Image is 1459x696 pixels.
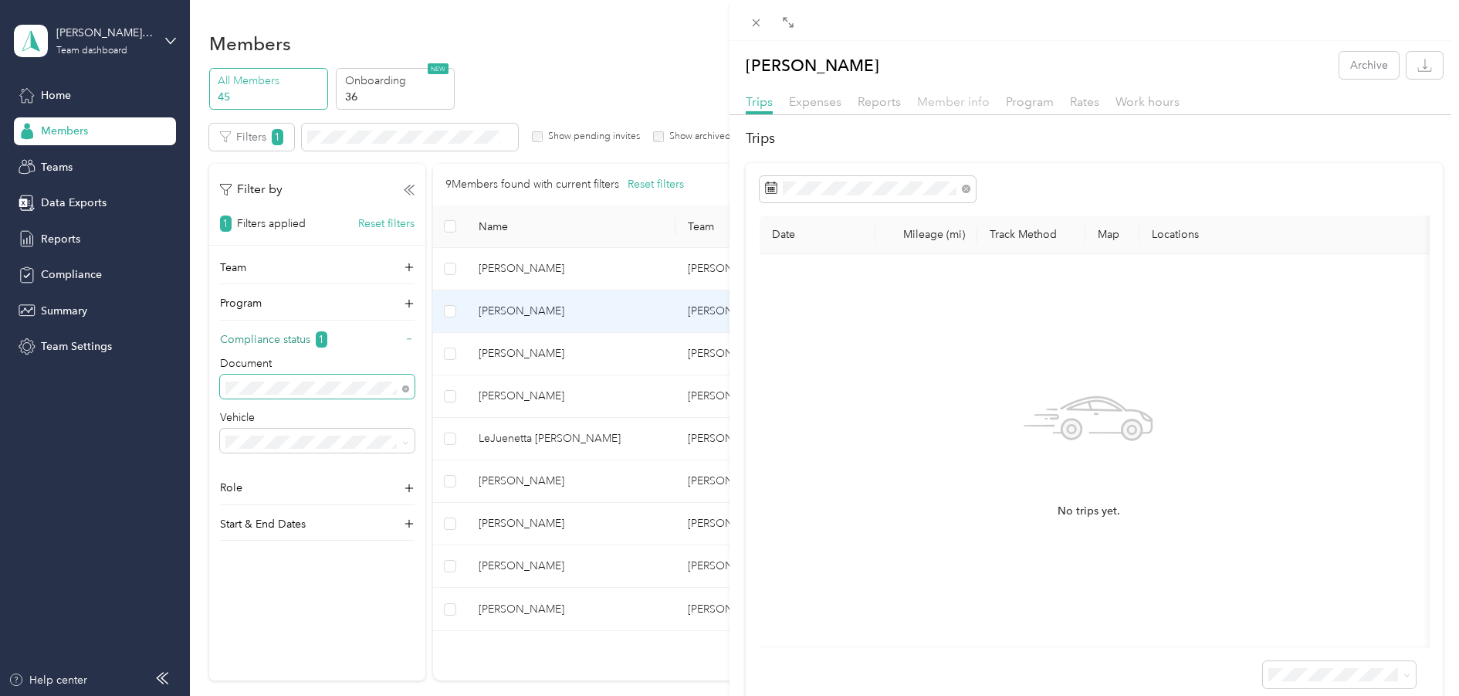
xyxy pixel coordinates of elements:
span: No trips yet. [1058,503,1120,520]
span: Rates [1070,94,1099,109]
button: Archive [1339,52,1399,79]
span: Program [1006,94,1054,109]
th: Track Method [977,216,1085,254]
p: [PERSON_NAME] [746,52,879,79]
iframe: Everlance-gr Chat Button Frame [1373,609,1459,696]
span: Expenses [789,94,841,109]
span: Work hours [1115,94,1180,109]
th: Date [760,216,875,254]
h2: Trips [746,128,1443,149]
th: Mileage (mi) [875,216,977,254]
span: Trips [746,94,773,109]
th: Map [1085,216,1139,254]
span: Member info [917,94,990,109]
span: Reports [858,94,901,109]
